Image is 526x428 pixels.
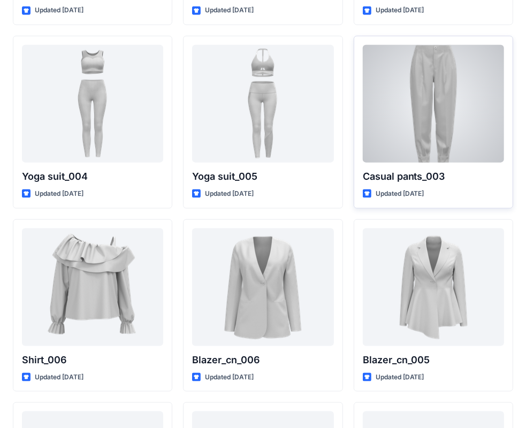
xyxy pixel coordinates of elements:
p: Updated [DATE] [205,5,254,16]
a: Blazer_cn_005 [363,228,504,346]
a: Casual pants_003 [363,45,504,163]
p: Updated [DATE] [205,372,254,383]
a: Shirt_006 [22,228,163,346]
a: Yoga suit_005 [192,45,333,163]
a: Yoga suit_004 [22,45,163,163]
p: Blazer_cn_006 [192,353,333,368]
p: Yoga suit_004 [22,169,163,184]
p: Updated [DATE] [376,372,424,383]
a: Blazer_cn_006 [192,228,333,346]
p: Updated [DATE] [376,188,424,200]
p: Updated [DATE] [376,5,424,16]
p: Shirt_006 [22,353,163,368]
p: Blazer_cn_005 [363,353,504,368]
p: Updated [DATE] [205,188,254,200]
p: Updated [DATE] [35,5,83,16]
p: Casual pants_003 [363,169,504,184]
p: Updated [DATE] [35,372,83,383]
p: Yoga suit_005 [192,169,333,184]
p: Updated [DATE] [35,188,83,200]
